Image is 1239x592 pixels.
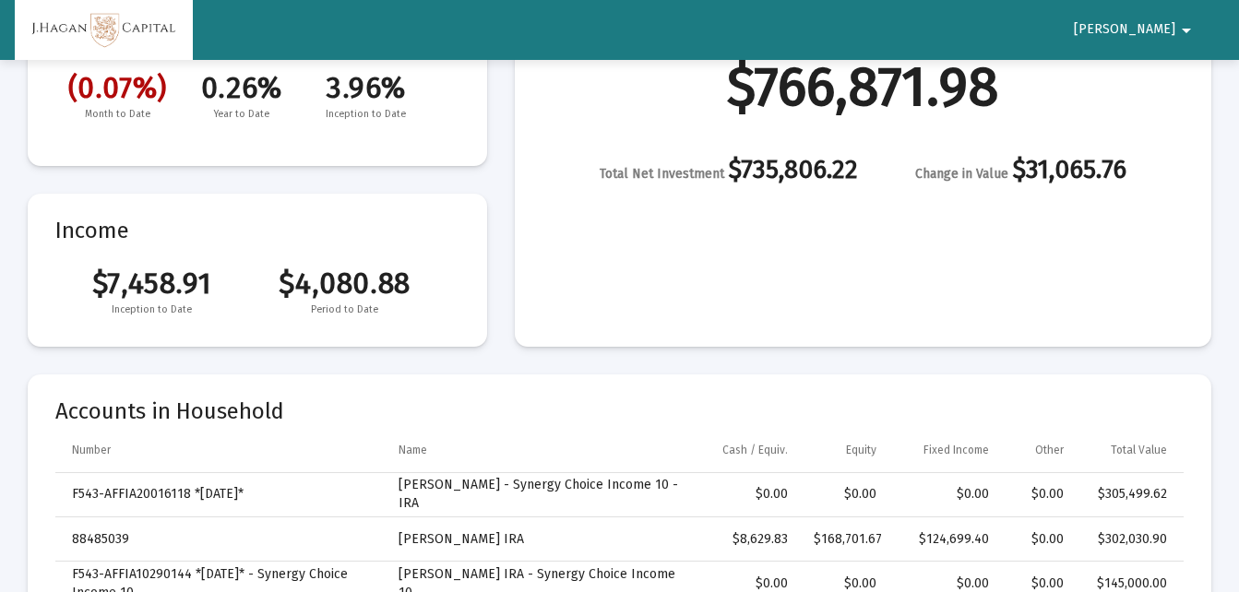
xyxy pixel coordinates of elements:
[1090,485,1167,503] div: $305,499.62
[1090,530,1167,549] div: $302,030.90
[1052,11,1220,48] button: [PERSON_NAME]
[801,428,889,472] td: Column Equity
[1015,485,1064,503] div: $0.00
[902,485,989,503] div: $0.00
[55,266,248,301] span: $7,458.91
[1077,428,1184,472] td: Column Total Value
[923,443,989,457] div: Fixed Income
[55,517,386,562] td: 88485039
[55,33,459,124] mat-card-title: Performance Data
[248,301,441,319] span: Period to Date
[180,70,304,105] span: 0.26%
[72,443,111,457] div: Number
[55,473,386,517] td: F543-AFFIA20016118 *[DATE]*
[1035,443,1064,457] div: Other
[814,530,876,549] div: $168,701.67
[55,221,459,240] mat-card-title: Income
[29,12,179,49] img: Dashboard
[889,428,1002,472] td: Column Fixed Income
[902,530,989,549] div: $124,699.40
[722,443,788,457] div: Cash / Equiv.
[386,428,692,472] td: Column Name
[1111,443,1167,457] div: Total Value
[248,266,441,301] span: $4,080.88
[386,517,692,562] td: [PERSON_NAME] IRA
[1175,12,1197,49] mat-icon: arrow_drop_down
[727,77,999,96] div: $766,871.98
[304,70,428,105] span: 3.96%
[55,301,248,319] span: Inception to Date
[704,530,788,549] div: $8,629.83
[600,160,858,184] div: $735,806.22
[399,443,427,457] div: Name
[55,70,180,105] span: (0.07%)
[1015,530,1064,549] div: $0.00
[1074,22,1175,38] span: [PERSON_NAME]
[704,485,788,503] div: $0.00
[55,402,1184,420] mat-card-title: Accounts in Household
[600,166,724,182] span: Total Net Investment
[180,105,304,124] span: Year to Date
[846,443,876,457] div: Equity
[304,105,428,124] span: Inception to Date
[55,105,180,124] span: Month to Date
[814,485,876,503] div: $0.00
[1002,428,1077,472] td: Column Other
[915,166,1008,182] span: Change in Value
[386,473,692,517] td: [PERSON_NAME] - Synergy Choice Income 10 - IRA
[915,160,1126,184] div: $31,065.76
[55,428,386,472] td: Column Number
[691,428,801,472] td: Column Cash / Equiv.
